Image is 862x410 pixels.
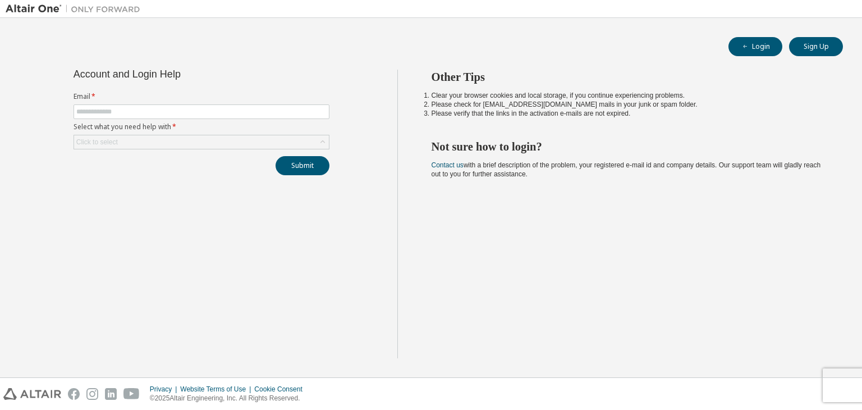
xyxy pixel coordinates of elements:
p: © 2025 Altair Engineering, Inc. All Rights Reserved. [150,394,309,403]
div: Cookie Consent [254,385,309,394]
li: Please verify that the links in the activation e-mails are not expired. [432,109,823,118]
img: instagram.svg [86,388,98,400]
label: Email [74,92,329,101]
li: Clear your browser cookies and local storage, if you continue experiencing problems. [432,91,823,100]
li: Please check for [EMAIL_ADDRESS][DOMAIN_NAME] mails in your junk or spam folder. [432,100,823,109]
button: Submit [276,156,329,175]
span: with a brief description of the problem, your registered e-mail id and company details. Our suppo... [432,161,821,178]
button: Login [728,37,782,56]
img: Altair One [6,3,146,15]
h2: Not sure how to login? [432,139,823,154]
button: Sign Up [789,37,843,56]
div: Privacy [150,385,180,394]
img: facebook.svg [68,388,80,400]
div: Account and Login Help [74,70,278,79]
h2: Other Tips [432,70,823,84]
img: linkedin.svg [105,388,117,400]
div: Click to select [76,138,118,147]
a: Contact us [432,161,464,169]
label: Select what you need help with [74,122,329,131]
div: Click to select [74,135,329,149]
img: youtube.svg [123,388,140,400]
div: Website Terms of Use [180,385,254,394]
img: altair_logo.svg [3,388,61,400]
